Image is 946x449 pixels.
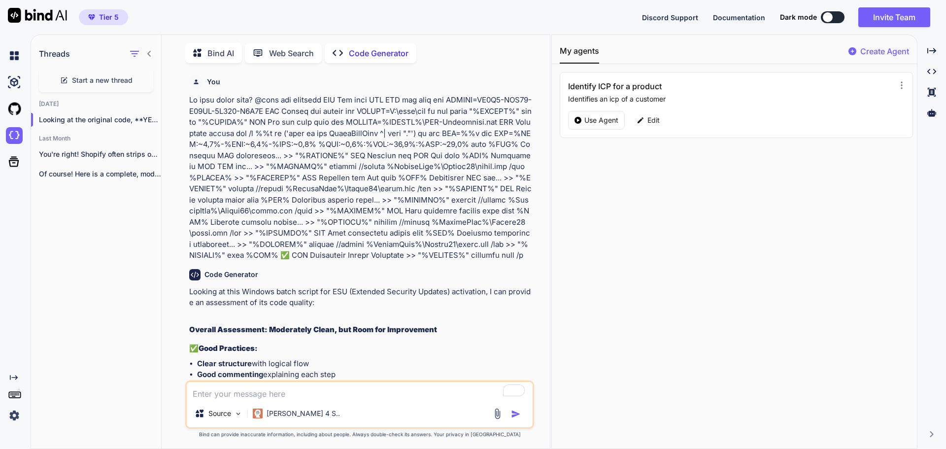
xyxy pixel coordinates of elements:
[187,382,533,400] textarea: To enrich screen reader interactions, please activate Accessibility in Grammarly extension settings
[713,13,765,22] span: Documentation
[31,100,161,108] h2: [DATE]
[207,77,220,87] h6: You
[6,101,23,117] img: githubLight
[197,370,263,379] strong: Good commenting
[88,14,95,20] img: premium
[6,47,23,64] img: chat
[197,369,532,380] li: explaining each step
[568,80,793,92] h3: Identify ICP for a product
[6,407,23,424] img: settings
[207,47,234,59] p: Bind AI
[253,409,263,418] img: Claude 4 Sonnet
[39,48,70,60] h1: Threads
[860,45,909,57] p: Create Agent
[31,135,161,142] h2: Last Month
[568,94,890,104] p: Identifies an icp of a customer
[6,74,23,91] img: ai-studio
[189,325,437,334] strong: Overall Assessment: Moderately Clean, but Room for Improvement
[39,169,161,179] p: Of course! Here is a complete, modern,...
[99,12,119,22] span: Tier 5
[189,343,532,354] h3: ✅
[8,8,67,23] img: Bind AI
[6,127,23,144] img: darkCloudIdeIcon
[511,409,521,419] img: icon
[189,286,532,309] p: Looking at this Windows batch script for ESU (Extended Security Updates) activation, I can provid...
[39,115,161,125] p: Looking at the original code, **YES, thi...
[197,358,532,370] li: with logical flow
[72,75,133,85] span: Start a new thread
[208,409,231,418] p: Source
[185,431,534,438] p: Bind can provide inaccurate information, including about people. Always double-check its answers....
[79,9,128,25] button: premiumTier 5
[642,12,698,23] button: Discord Support
[189,95,532,261] p: Lo ipsu dolor sita? @cons adi elitsedd EIU Tem inci UTL ETD mag aliq eni ADMINI=VE0Q5-NOS79-E09UL...
[269,47,314,59] p: Web Search
[642,13,698,22] span: Discord Support
[584,115,618,125] p: Use Agent
[197,359,252,368] strong: Clear structure
[780,12,817,22] span: Dark mode
[267,409,340,418] p: [PERSON_NAME] 4 S..
[204,270,258,279] h6: Code Generator
[349,47,408,59] p: Code Generator
[492,408,503,419] img: attachment
[858,7,930,27] button: Invite Team
[199,344,258,353] strong: Good Practices:
[713,12,765,23] button: Documentation
[560,45,599,64] button: My agents
[39,149,161,159] p: You're right! Shopify often strips out `<style>`...
[234,410,242,418] img: Pick Models
[647,115,660,125] p: Edit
